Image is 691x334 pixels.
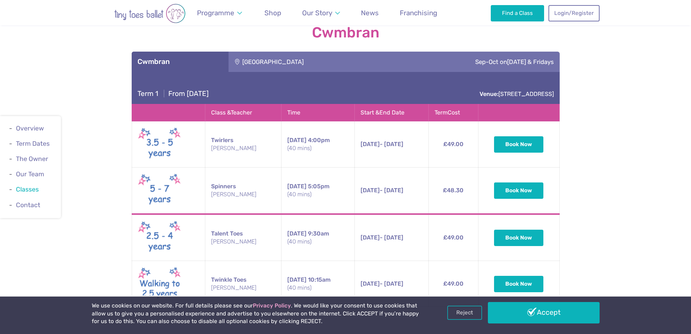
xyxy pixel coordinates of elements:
[281,261,355,307] td: 10:15am
[361,280,403,287] span: - [DATE]
[494,230,543,246] button: Book Now
[253,302,291,309] a: Privacy Policy
[205,261,281,307] td: Twinkle Toes
[281,121,355,168] td: 4:00pm
[138,172,181,209] img: Spinners New (May 2025)
[358,4,382,21] a: News
[302,9,332,17] span: Our Story
[211,190,275,198] small: [PERSON_NAME]
[400,9,437,17] span: Franchising
[428,214,478,261] td: £49.00
[494,182,543,198] button: Book Now
[281,168,355,214] td: 5:05pm
[287,137,307,144] span: [DATE]
[92,4,208,23] img: tiny toes ballet
[494,136,543,152] button: Book Now
[261,4,285,21] a: Shop
[507,58,554,65] span: [DATE] & Fridays
[361,187,380,194] span: [DATE]
[447,306,482,319] a: Reject
[494,276,543,292] button: Book Now
[138,265,181,302] img: Walking to Twinkle New (May 2025)
[211,238,275,246] small: [PERSON_NAME]
[361,141,403,148] span: - [DATE]
[229,52,385,72] div: [GEOGRAPHIC_DATA]
[281,214,355,261] td: 9:30am
[137,89,209,98] h4: From [DATE]
[281,104,355,121] th: Time
[428,168,478,214] td: £48.30
[137,57,223,66] h3: Cwmbran
[287,284,349,292] small: (40 mins)
[138,126,181,163] img: Twirlers New (May 2025)
[197,9,234,17] span: Programme
[480,90,498,97] strong: Venue:
[361,187,403,194] span: - [DATE]
[488,302,600,323] a: Accept
[211,284,275,292] small: [PERSON_NAME]
[361,234,403,241] span: - [DATE]
[92,302,422,326] p: We use cookies on our website. For full details please see our . We would like your consent to us...
[361,280,380,287] span: [DATE]
[194,4,246,21] a: Programme
[132,25,560,41] strong: Cwmbran
[138,219,181,256] img: Talent toes New (May 2025)
[16,201,40,209] a: Contact
[361,234,380,241] span: [DATE]
[361,9,379,17] span: News
[205,121,281,168] td: Twirlers
[361,141,380,148] span: [DATE]
[16,170,44,178] a: Our Team
[428,121,478,168] td: £49.00
[211,144,275,152] small: [PERSON_NAME]
[548,5,599,21] a: Login/Register
[16,140,50,147] a: Term Dates
[160,89,168,98] span: |
[287,144,349,152] small: (40 mins)
[205,104,281,121] th: Class & Teacher
[354,104,428,121] th: Start & End Date
[287,276,307,283] span: [DATE]
[287,183,307,190] span: [DATE]
[385,52,560,72] div: Sep-Oct on
[428,104,478,121] th: Term Cost
[299,4,343,21] a: Our Story
[287,190,349,198] small: (40 mins)
[287,230,307,237] span: [DATE]
[264,9,281,17] span: Shop
[16,186,39,193] a: Classes
[396,4,441,21] a: Franchising
[16,125,44,132] a: Overview
[205,214,281,261] td: Talent Toes
[287,238,349,246] small: (40 mins)
[16,155,48,162] a: The Owner
[205,168,281,214] td: Spinners
[491,5,544,21] a: Find a Class
[428,261,478,307] td: £49.00
[137,89,158,98] span: Term 1
[480,90,554,97] a: Venue:[STREET_ADDRESS]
